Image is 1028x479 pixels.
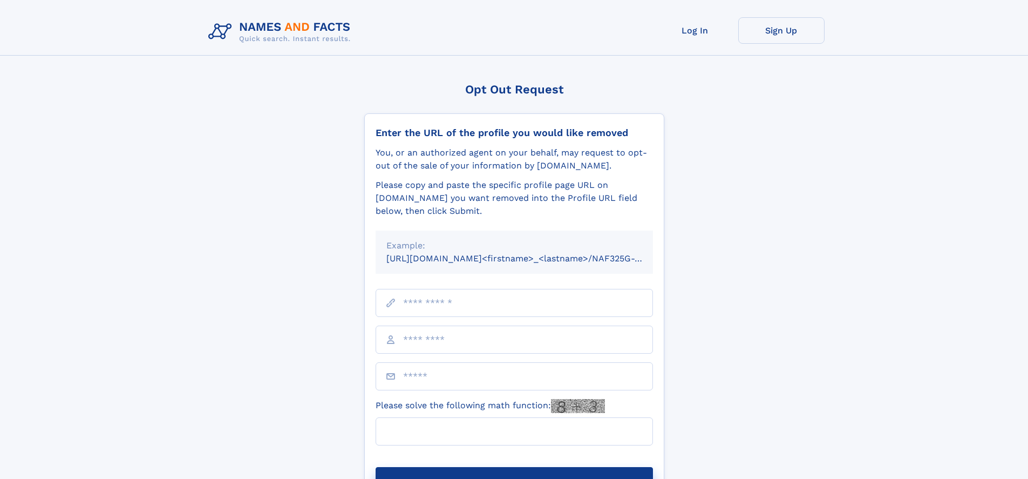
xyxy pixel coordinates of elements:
[376,127,653,139] div: Enter the URL of the profile you would like removed
[376,399,605,413] label: Please solve the following math function:
[738,17,825,44] a: Sign Up
[652,17,738,44] a: Log In
[376,179,653,218] div: Please copy and paste the specific profile page URL on [DOMAIN_NAME] you want removed into the Pr...
[204,17,359,46] img: Logo Names and Facts
[376,146,653,172] div: You, or an authorized agent on your behalf, may request to opt-out of the sale of your informatio...
[364,83,664,96] div: Opt Out Request
[386,253,673,264] small: [URL][DOMAIN_NAME]<firstname>_<lastname>/NAF325G-xxxxxxxx
[386,239,642,252] div: Example:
